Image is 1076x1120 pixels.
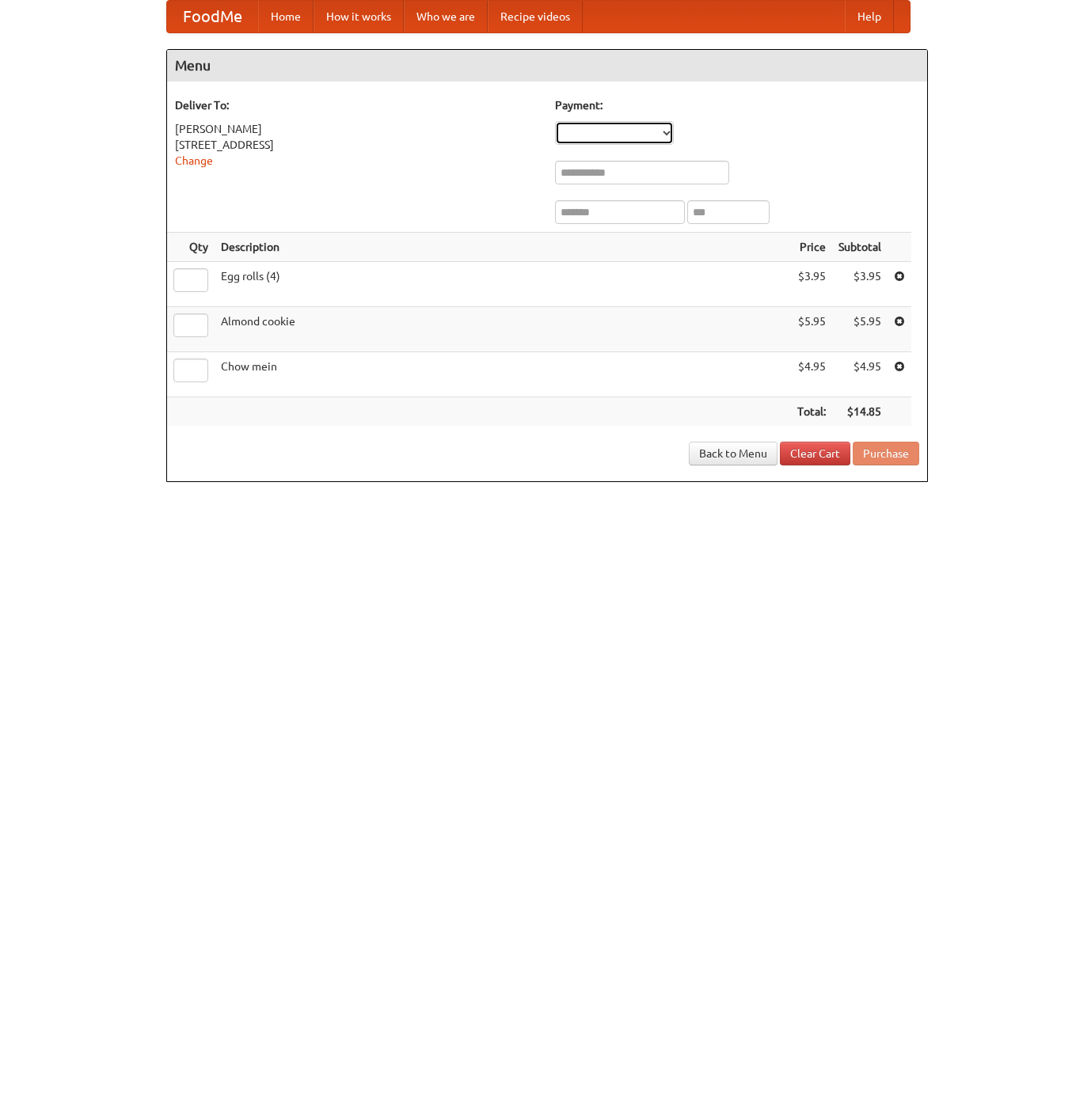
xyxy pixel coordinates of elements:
th: Qty [167,233,215,262]
h5: Deliver To: [175,97,539,113]
a: Back to Menu [689,442,778,465]
div: [STREET_ADDRESS] [175,137,539,153]
td: $4.95 [832,352,888,397]
td: $4.95 [791,352,832,397]
a: Help [845,1,894,32]
th: $14.85 [832,397,888,427]
td: $3.95 [832,262,888,307]
th: Total: [791,397,832,427]
td: $5.95 [791,307,832,352]
a: Change [175,154,213,167]
th: Description [215,233,791,262]
a: Recipe videos [488,1,583,32]
button: Purchase [853,442,919,465]
td: Chow mein [215,352,791,397]
td: Almond cookie [215,307,791,352]
div: [PERSON_NAME] [175,121,539,137]
th: Subtotal [832,233,888,262]
a: FoodMe [167,1,258,32]
h4: Menu [167,50,927,82]
h5: Payment: [555,97,919,113]
td: Egg rolls (4) [215,262,791,307]
a: Clear Cart [780,442,850,465]
td: $3.95 [791,262,832,307]
a: How it works [314,1,404,32]
th: Price [791,233,832,262]
a: Who we are [404,1,488,32]
a: Home [258,1,314,32]
td: $5.95 [832,307,888,352]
